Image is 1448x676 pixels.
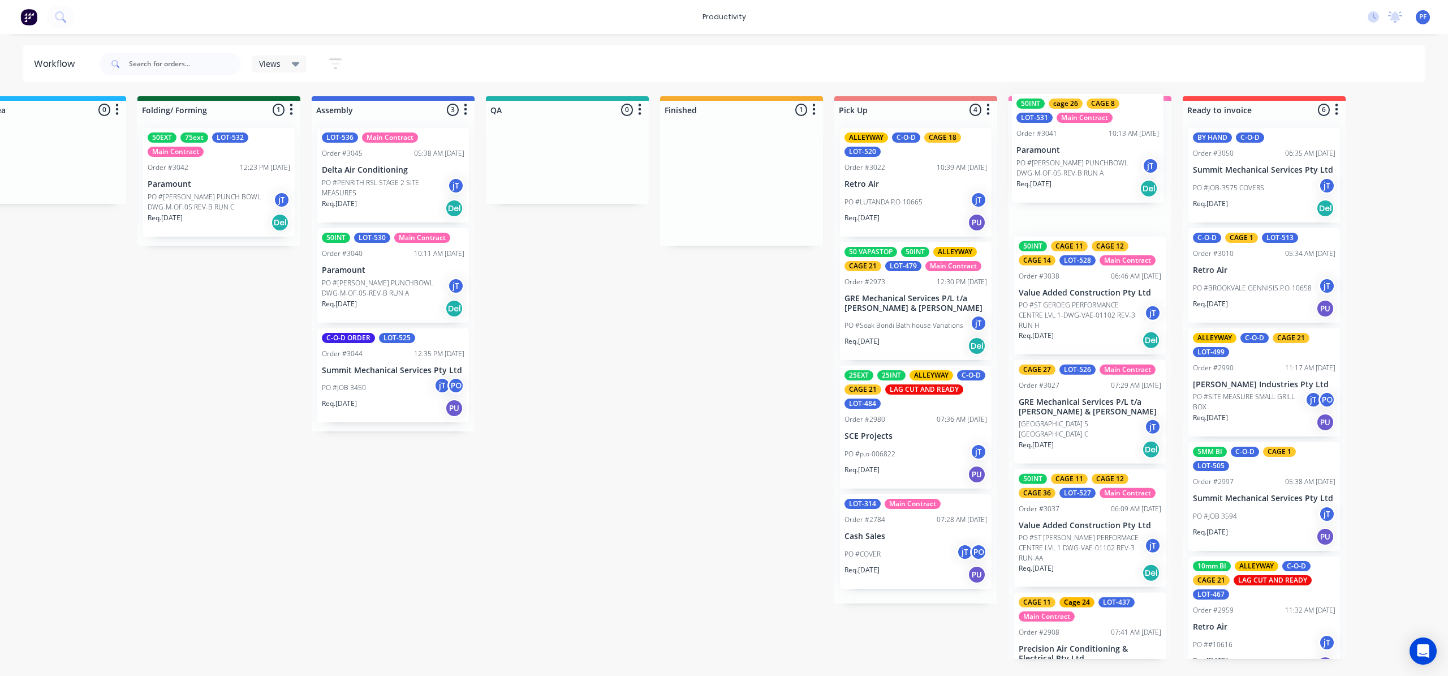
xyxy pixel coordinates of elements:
div: Open Intercom Messenger [1410,638,1437,665]
input: Search for orders... [129,53,241,75]
span: PF [1419,12,1427,22]
span: Views [259,58,281,70]
div: Workflow [34,57,80,71]
div: productivity [697,8,752,25]
img: Factory [20,8,37,25]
